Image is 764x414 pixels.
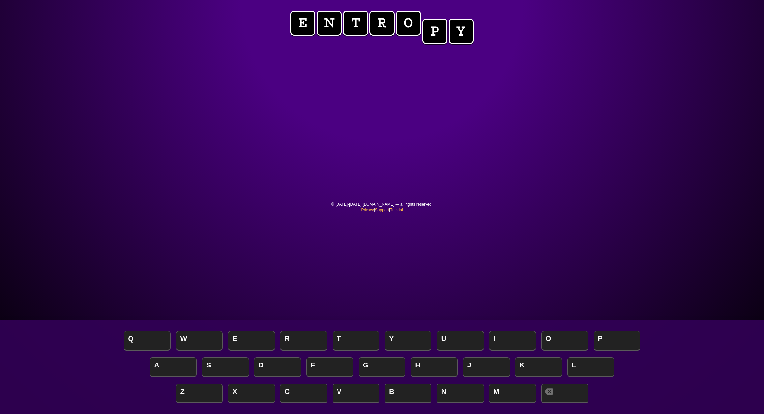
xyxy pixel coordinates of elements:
[369,11,395,36] span: r
[290,11,315,36] span: e
[5,201,759,217] p: © [DATE]-[DATE] [DOMAIN_NAME] — all rights reserved. | |
[422,19,447,44] span: p
[396,11,421,36] span: o
[375,207,389,213] a: Support
[317,11,342,36] span: n
[361,207,374,213] a: Privacy
[390,207,403,213] a: Tutorial
[343,11,368,36] span: t
[449,19,474,44] span: y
